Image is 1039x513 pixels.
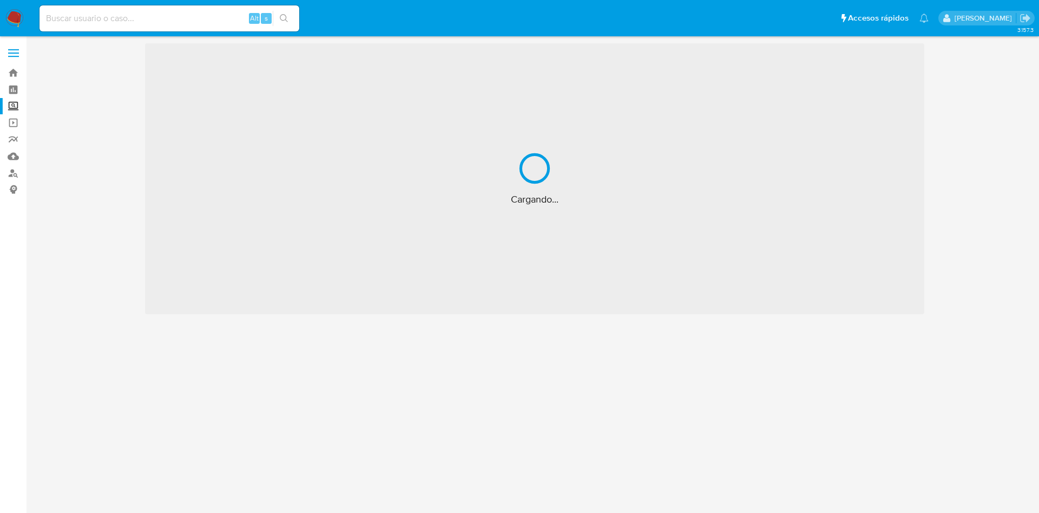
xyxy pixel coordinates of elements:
[250,13,259,23] span: Alt
[273,11,295,26] button: search-icon
[265,13,268,23] span: s
[511,193,558,206] span: Cargando...
[848,12,909,24] span: Accesos rápidos
[40,11,299,25] input: Buscar usuario o caso...
[955,13,1016,23] p: ivonne.perezonofre@mercadolibre.com.mx
[1020,12,1031,24] a: Salir
[919,14,929,23] a: Notificaciones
